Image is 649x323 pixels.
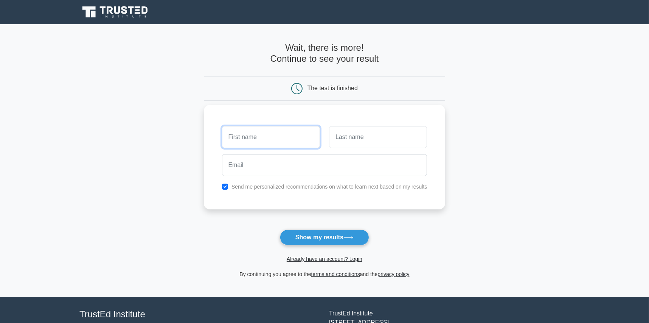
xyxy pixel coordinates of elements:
div: By continuing you agree to the and the [199,270,450,279]
a: Already have an account? Login [287,256,362,262]
div: The test is finished [307,85,358,91]
button: Show my results [280,229,369,245]
input: Last name [329,126,427,148]
a: terms and conditions [311,271,360,277]
input: Email [222,154,427,176]
label: Send me personalized recommendations on what to learn next based on my results [231,184,427,190]
h4: Wait, there is more! Continue to see your result [204,42,446,64]
a: privacy policy [378,271,410,277]
input: First name [222,126,320,148]
h4: TrustEd Institute [79,309,320,320]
